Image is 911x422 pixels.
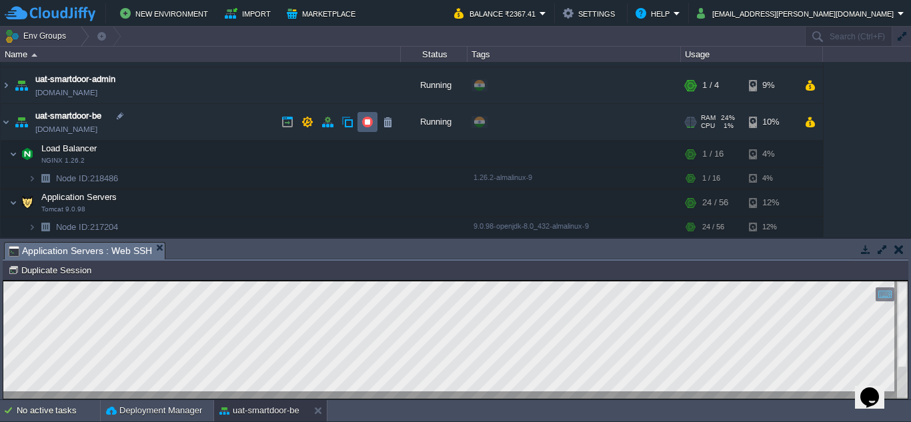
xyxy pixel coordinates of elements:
[106,404,202,417] button: Deployment Manager
[749,67,792,103] div: 9%
[12,104,31,140] img: AMDAwAAAACH5BAEAAAAALAAAAAABAAEAAAICRAEAOw==
[474,173,532,181] span: 1.26.2-almalinux-9
[55,173,120,184] span: 218486
[18,141,37,167] img: AMDAwAAAACH5BAEAAAAALAAAAAABAAEAAAICRAEAOw==
[701,122,715,130] span: CPU
[5,5,95,22] img: CloudJiffy
[35,109,101,123] a: uat-smartdoor-be
[55,221,120,233] span: 217204
[1,47,400,62] div: Name
[401,104,468,140] div: Running
[17,400,100,421] div: No active tasks
[702,141,724,167] div: 1 / 16
[40,143,99,154] span: Load Balancer
[855,369,898,409] iframe: chat widget
[225,5,275,21] button: Import
[401,47,467,62] div: Status
[749,141,792,167] div: 4%
[287,5,359,21] button: Marketplace
[1,67,11,103] img: AMDAwAAAACH5BAEAAAAALAAAAAABAAEAAAICRAEAOw==
[9,243,152,259] span: Application Servers : Web SSH
[36,168,55,189] img: AMDAwAAAACH5BAEAAAAALAAAAAABAAEAAAICRAEAOw==
[636,5,674,21] button: Help
[720,122,734,130] span: 1%
[18,189,37,216] img: AMDAwAAAACH5BAEAAAAALAAAAAABAAEAAAICRAEAOw==
[36,217,55,237] img: AMDAwAAAACH5BAEAAAAALAAAAAABAAEAAAICRAEAOw==
[468,47,680,62] div: Tags
[41,157,85,165] span: NGINX 1.26.2
[702,217,724,237] div: 24 / 56
[9,189,17,216] img: AMDAwAAAACH5BAEAAAAALAAAAAABAAEAAAICRAEAOw==
[35,86,97,99] a: [DOMAIN_NAME]
[749,104,792,140] div: 10%
[35,123,97,136] a: [DOMAIN_NAME]
[219,404,299,417] button: uat-smartdoor-be
[9,141,17,167] img: AMDAwAAAACH5BAEAAAAALAAAAAABAAEAAAICRAEAOw==
[749,168,792,189] div: 4%
[12,67,31,103] img: AMDAwAAAACH5BAEAAAAALAAAAAABAAEAAAICRAEAOw==
[749,189,792,216] div: 12%
[40,192,119,202] a: Application ServersTomcat 9.0.98
[682,47,822,62] div: Usage
[702,189,728,216] div: 24 / 56
[697,5,898,21] button: [EMAIL_ADDRESS][PERSON_NAME][DOMAIN_NAME]
[55,173,120,184] a: Node ID:218486
[454,5,540,21] button: Balance ₹2367.41
[749,217,792,237] div: 12%
[721,114,735,122] span: 24%
[41,205,85,213] span: Tomcat 9.0.98
[8,264,95,276] button: Duplicate Session
[40,143,99,153] a: Load BalancerNGINX 1.26.2
[702,168,720,189] div: 1 / 16
[31,53,37,57] img: AMDAwAAAACH5BAEAAAAALAAAAAABAAEAAAICRAEAOw==
[563,5,619,21] button: Settings
[28,217,36,237] img: AMDAwAAAACH5BAEAAAAALAAAAAABAAEAAAICRAEAOw==
[56,173,90,183] span: Node ID:
[55,221,120,233] a: Node ID:217204
[702,67,719,103] div: 1 / 4
[35,73,115,86] a: uat-smartdoor-admin
[120,5,212,21] button: New Environment
[701,114,716,122] span: RAM
[401,67,468,103] div: Running
[28,168,36,189] img: AMDAwAAAACH5BAEAAAAALAAAAAABAAEAAAICRAEAOw==
[1,104,11,140] img: AMDAwAAAACH5BAEAAAAALAAAAAABAAEAAAICRAEAOw==
[474,222,589,230] span: 9.0.98-openjdk-8.0_432-almalinux-9
[40,191,119,203] span: Application Servers
[5,27,71,45] button: Env Groups
[56,222,90,232] span: Node ID:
